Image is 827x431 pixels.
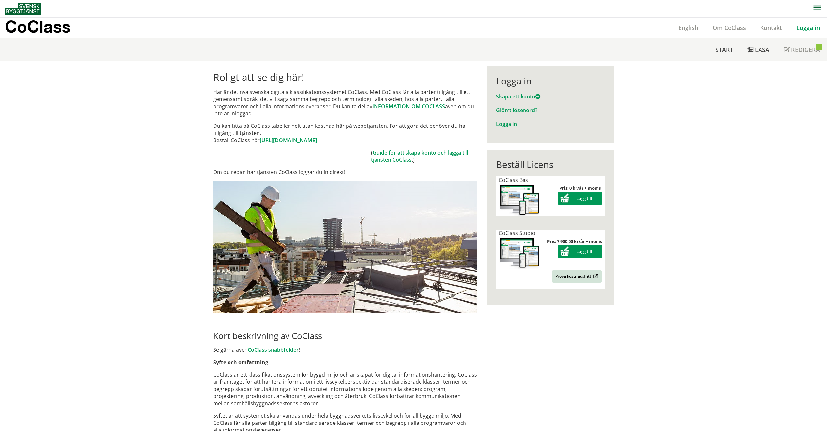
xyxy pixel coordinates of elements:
a: CoClass [5,18,84,38]
img: Svensk Byggtjänst [5,3,41,15]
button: Lägg till [558,245,602,258]
a: Lägg till [558,248,602,254]
h2: Kort beskrivning av CoClass [213,331,477,341]
p: CoClass är ett klassifikationssystem för byggd miljö och är skapat för digital informationshanter... [213,371,477,407]
a: Guide för att skapa konto och lägga till tjänsten CoClass [371,149,468,163]
a: CoClass snabbfolder [248,346,299,353]
a: Lägg till [558,195,602,201]
div: Logga in [496,75,605,86]
td: ( .) [371,149,477,163]
a: Start [708,38,740,61]
p: Se gärna även ! [213,346,477,353]
p: Om du redan har tjänsten CoClass loggar du in direkt! [213,169,477,176]
button: Lägg till [558,192,602,205]
strong: Pris: 0 kr/år + moms [559,185,601,191]
p: CoClass [5,23,70,30]
div: Beställ Licens [496,159,605,170]
span: CoClass Studio [499,230,535,237]
a: Prova kostnadsfritt [552,270,602,283]
span: Start [716,46,733,53]
a: Glömt lösenord? [496,107,537,114]
a: [URL][DOMAIN_NAME] [260,137,317,144]
a: INFORMATION OM COCLASS [372,103,445,110]
p: Här är det nya svenska digitala klassifikationssystemet CoClass. Med CoClass får alla parter till... [213,88,477,117]
a: Logga in [496,120,517,127]
strong: Pris: 7 900,00 kr/år + moms [547,238,602,244]
h1: Roligt att se dig här! [213,71,477,83]
a: Skapa ett konto [496,93,540,100]
span: Läsa [755,46,769,53]
a: Kontakt [753,24,789,32]
span: CoClass Bas [499,176,528,184]
img: coclass-license.jpg [499,237,540,270]
a: English [671,24,705,32]
img: login.jpg [213,181,477,313]
img: coclass-license.jpg [499,184,540,216]
a: Läsa [740,38,776,61]
p: Du kan titta på CoClass tabeller helt utan kostnad här på webbtjänsten. För att göra det behöver ... [213,122,477,144]
img: Outbound.png [592,274,598,279]
a: Om CoClass [705,24,753,32]
strong: Syfte och omfattning [213,359,268,366]
a: Logga in [789,24,827,32]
